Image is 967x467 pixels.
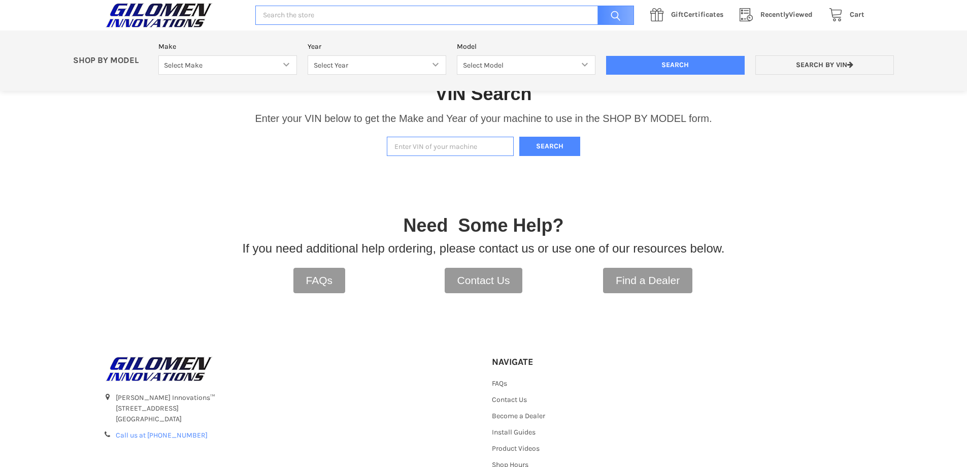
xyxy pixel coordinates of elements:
input: Enter VIN of your machine [387,137,514,157]
input: Search [606,56,745,75]
span: Cart [850,10,864,19]
a: Install Guides [492,428,536,437]
a: Search by VIN [755,55,894,75]
input: Search [592,6,634,25]
input: Search the store [255,6,634,25]
a: FAQs [293,268,346,293]
span: Gift [671,10,684,19]
p: If you need additional help ordering, please contact us or use one of our resources below. [243,239,725,258]
address: [PERSON_NAME] Innovations™ [STREET_ADDRESS] [GEOGRAPHIC_DATA] [116,392,475,424]
a: Product Videos [492,444,540,453]
label: Model [457,41,595,52]
span: Certificates [671,10,723,19]
label: Year [308,41,446,52]
a: GILOMEN INNOVATIONS [103,356,476,382]
a: Call us at [PHONE_NUMBER] [116,431,208,440]
span: Recently [760,10,789,19]
a: FAQs [492,379,507,388]
a: Cart [823,9,864,21]
a: Contact Us [492,395,527,404]
a: Become a Dealer [492,412,545,420]
label: Make [158,41,297,52]
a: Contact Us [445,268,523,293]
p: SHOP BY MODEL [68,55,153,66]
h5: Navigate [492,356,605,368]
a: Find a Dealer [603,268,692,293]
button: Search [519,137,580,157]
span: Viewed [760,10,813,19]
a: GiftCertificates [645,9,734,21]
a: GILOMEN INNOVATIONS [103,3,245,28]
a: RecentlyViewed [734,9,823,21]
h1: VIN Search [435,82,531,105]
img: GILOMEN INNOVATIONS [103,356,215,382]
p: Need Some Help? [403,212,563,239]
p: Enter your VIN below to get the Make and Year of your machine to use in the SHOP BY MODEL form. [255,111,712,126]
img: GILOMEN INNOVATIONS [103,3,215,28]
